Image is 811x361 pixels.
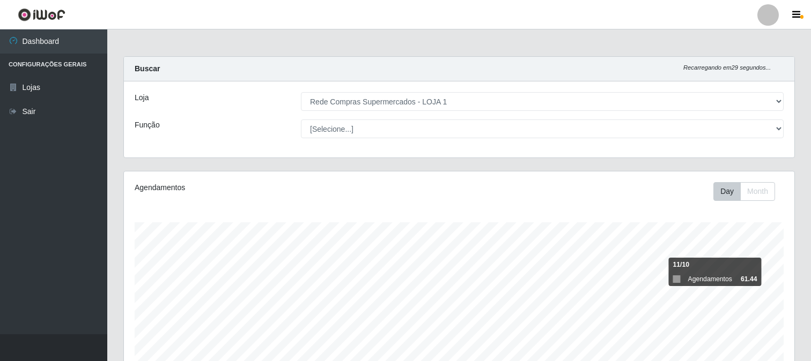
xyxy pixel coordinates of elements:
button: Month [740,182,775,201]
label: Loja [135,92,149,103]
div: Agendamentos [135,182,396,193]
strong: Buscar [135,64,160,73]
label: Função [135,119,160,131]
img: CoreUI Logo [18,8,65,21]
div: First group [713,182,775,201]
button: Day [713,182,741,201]
div: Toolbar with button groups [713,182,784,201]
i: Recarregando em 29 segundos... [683,64,771,71]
